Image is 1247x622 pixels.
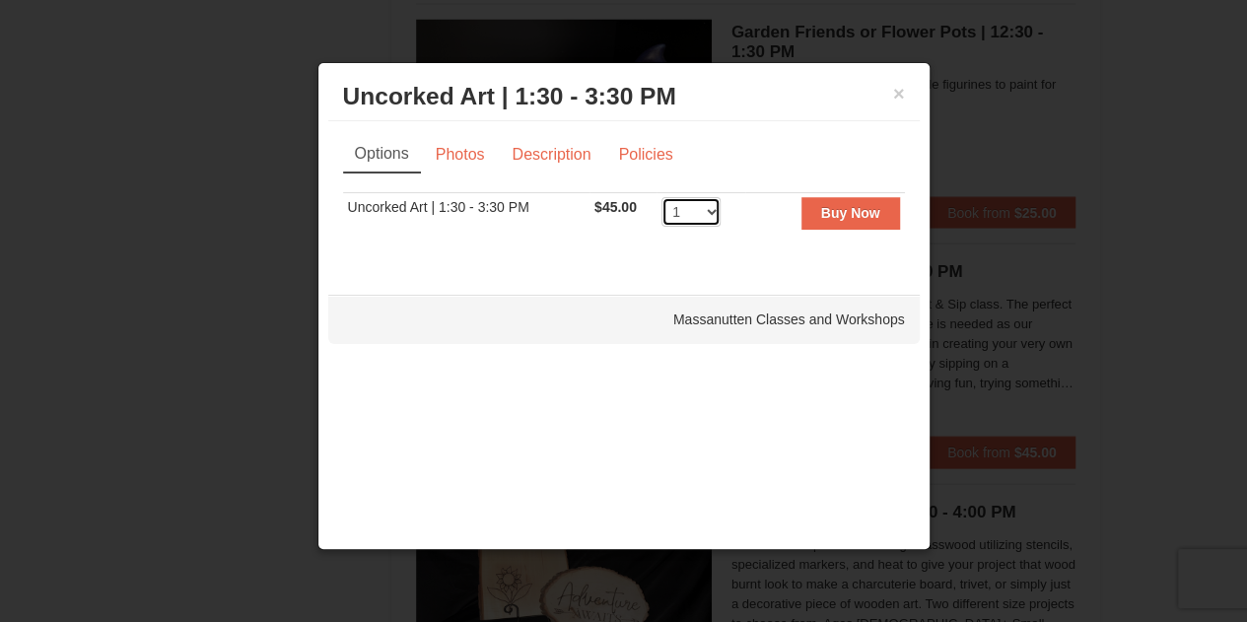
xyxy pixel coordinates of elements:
a: Photos [423,136,498,173]
a: Policies [605,136,685,173]
h3: Uncorked Art | 1:30 - 3:30 PM [343,82,905,111]
td: Uncorked Art | 1:30 - 3:30 PM [343,193,589,242]
a: Options [343,136,421,173]
div: Massanutten Classes and Workshops [328,295,920,344]
button: Buy Now [801,197,900,229]
a: Description [499,136,603,173]
span: $45.00 [594,199,637,215]
button: × [893,84,905,104]
strong: Buy Now [821,205,880,221]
